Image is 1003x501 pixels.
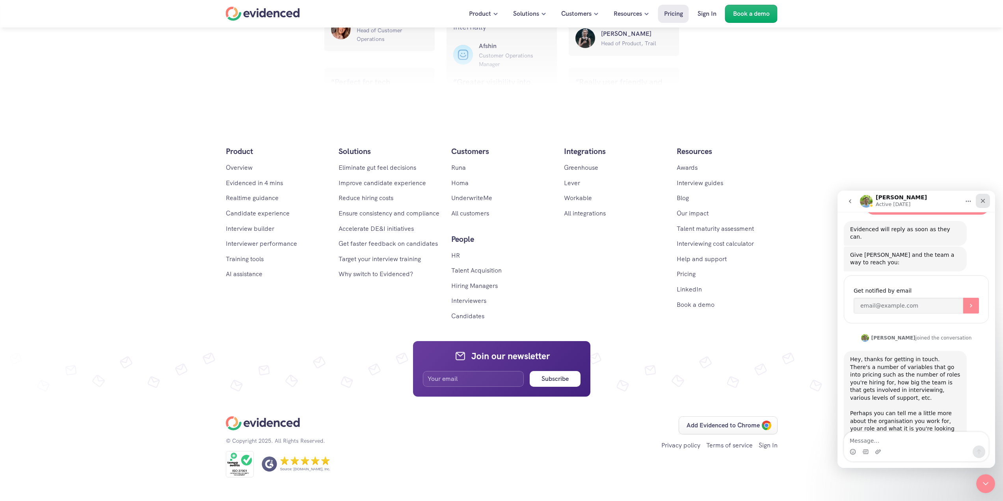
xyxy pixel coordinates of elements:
a: Privacy policy [661,441,700,449]
a: Pricing [677,270,696,278]
a: Get faster feedback on candidates [339,239,438,248]
h5: Customers [451,145,552,158]
a: Source: [DOMAIN_NAME], Inc. [262,456,329,472]
a: Help and support [677,255,727,263]
a: LinkedIn [677,285,702,293]
p: Source: [DOMAIN_NAME], Inc. [280,467,330,471]
img: "" [453,45,473,65]
a: Add Evidenced to Chrome [679,416,778,434]
a: Target your interview training [339,255,421,263]
a: Lever [564,179,580,187]
a: Blog [677,194,689,202]
a: HR [451,251,460,260]
a: Hiring Managers [451,282,498,290]
p: Resources [614,9,642,19]
p: Pricing [664,9,683,19]
img: "" [331,20,351,39]
a: Reduce hiring costs [339,194,393,202]
p: Add Evidenced to Chrome [687,420,760,430]
a: Talent Acquisition [451,266,502,275]
p: “Greater visibility into interviews across the company“ [453,76,550,113]
a: Greenhouse [564,163,598,172]
p: Customers [561,9,592,19]
a: UnderwriteMe [451,194,492,202]
a: AI assistance [226,270,262,278]
a: Ensure consistency and compliance [339,209,439,217]
a: Sign In [692,5,722,23]
a: Pricing [658,5,689,23]
a: Improve candidate experience [339,179,426,187]
h6: Subscribe [542,374,569,384]
p: Integrations [564,145,665,158]
a: Interview guides [677,179,723,187]
a: All integrations [564,209,606,217]
a: Eliminate gut feel decisions [339,163,416,172]
a: Accelerate DE&I initiatives [339,225,414,233]
a: Interviewers [451,297,486,305]
p: “Perfect for tech interviews“ [331,76,428,101]
a: Homa [451,179,469,187]
p: Resources [677,145,778,158]
a: Terms of service [706,441,753,449]
a: Why switch to Evidenced? [339,270,413,278]
p: © Copyright 2025. All Rights Reserved. [226,436,325,445]
input: Your email [423,371,524,387]
h4: Join our newsletter [471,350,550,362]
p: [PERSON_NAME] [601,29,672,39]
a: Book a demo [725,5,778,23]
p: Solutions [339,145,439,158]
a: Awards [677,163,698,172]
a: Runa [451,163,466,172]
p: “Really user friendly and great experience as a recruiter“ [575,76,672,113]
a: Sign In [759,441,778,449]
p: Solutions [513,9,539,19]
button: Subscribe [530,371,580,387]
p: Product [469,9,491,19]
p: Book a demo [733,9,770,19]
iframe: Intercom live chat [976,474,995,493]
a: Our impact [677,209,709,217]
p: Head of Product, Trail [601,39,672,48]
p: Afshin [479,41,550,51]
p: Product [226,145,327,158]
p: People [451,233,552,245]
iframe: Intercom live chat [837,191,995,468]
p: Customer Operations Manager [479,51,550,69]
a: Training tools [226,255,264,263]
a: Interviewing cost calculator [677,239,754,248]
a: Home [226,7,300,21]
a: Realtime guidance [226,194,279,202]
a: Workable [564,194,592,202]
a: Talent maturity assessment [677,225,754,233]
p: Head of Customer Operations [357,26,428,44]
a: Interview builder [226,225,274,233]
p: Sign In [698,9,716,19]
a: Evidenced in 4 mins [226,179,283,187]
a: Book a demo [677,301,715,309]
